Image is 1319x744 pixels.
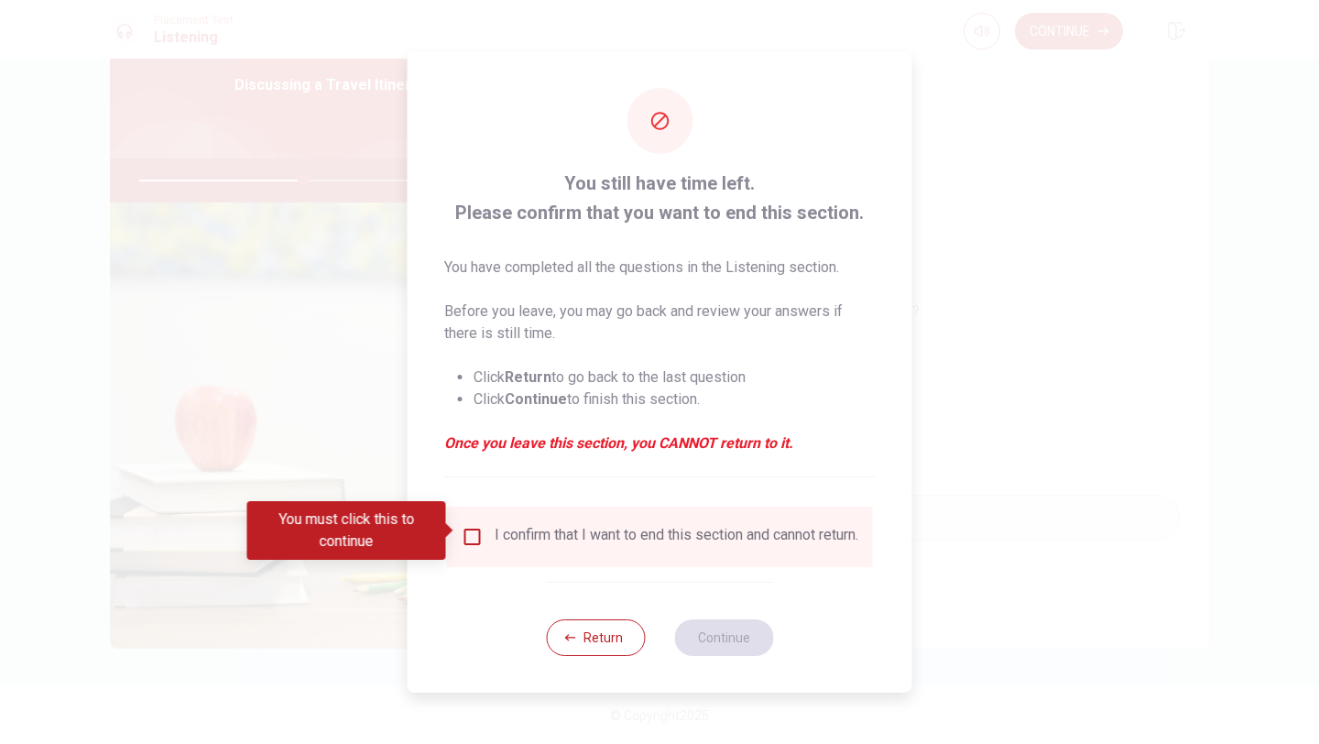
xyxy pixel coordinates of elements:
[674,619,773,656] button: Continue
[444,432,876,454] em: Once you leave this section, you CANNOT return to it.
[444,301,876,345] p: Before you leave, you may go back and review your answers if there is still time.
[495,526,858,548] div: I confirm that I want to end this section and cannot return.
[505,390,567,408] strong: Continue
[444,257,876,279] p: You have completed all the questions in the Listening section.
[546,619,645,656] button: Return
[247,501,446,560] div: You must click this to continue
[505,368,551,386] strong: Return
[474,388,876,410] li: Click to finish this section.
[462,526,484,548] span: You must click this to continue
[444,169,876,227] span: You still have time left. Please confirm that you want to end this section.
[474,367,876,388] li: Click to go back to the last question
